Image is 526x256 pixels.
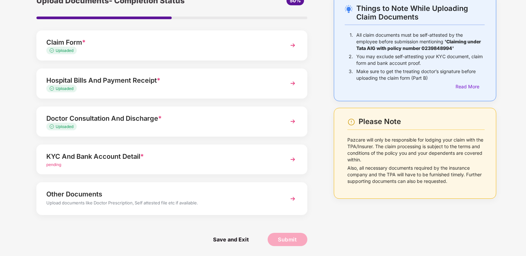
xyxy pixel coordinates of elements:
[46,113,277,124] div: Doctor Consultation And Discharge
[347,118,355,126] img: svg+xml;base64,PHN2ZyBpZD0iV2FybmluZ18tXzI0eDI0IiBkYXRhLW5hbWU9Ildhcm5pbmcgLSAyNHgyNCIgeG1sbnM9Im...
[50,48,56,53] img: svg+xml;base64,PHN2ZyB4bWxucz0iaHR0cDovL3d3dy53My5vcmcvMjAwMC9zdmciIHdpZHRoPSIxMy4zMzMiIGhlaWdodD...
[356,4,485,21] div: Things to Note While Uploading Claim Documents
[347,165,485,185] p: Also, all necessary documents required by the insurance company and the TPA will have to be furni...
[56,86,73,91] span: Uploaded
[50,124,56,129] img: svg+xml;base64,PHN2ZyB4bWxucz0iaHR0cDovL3d3dy53My5vcmcvMjAwMC9zdmciIHdpZHRoPSIxMy4zMzMiIGhlaWdodD...
[356,53,485,66] p: You may exclude self-attesting your KYC document, claim form and bank account proof.
[46,189,277,199] div: Other Documents
[347,137,485,163] p: Pazcare will only be responsible for lodging your claim with the TPA/Insurer. The claim processin...
[50,86,56,91] img: svg+xml;base64,PHN2ZyB4bWxucz0iaHR0cDovL3d3dy53My5vcmcvMjAwMC9zdmciIHdpZHRoPSIxMy4zMzMiIGhlaWdodD...
[456,83,485,90] div: Read More
[56,124,73,129] span: Uploaded
[287,39,299,51] img: svg+xml;base64,PHN2ZyBpZD0iTmV4dCIgeG1sbnM9Imh0dHA6Ly93d3cudzMub3JnLzIwMDAvc3ZnIiB3aWR0aD0iMzYiIG...
[46,37,277,48] div: Claim Form
[359,117,485,126] div: Please Note
[356,32,485,52] p: All claim documents must be self-attested by the employee before submission mentioning
[46,151,277,162] div: KYC And Bank Account Detail
[46,75,277,86] div: Hospital Bills And Payment Receipt
[345,5,353,13] img: svg+xml;base64,PHN2ZyB4bWxucz0iaHR0cDovL3d3dy53My5vcmcvMjAwMC9zdmciIHdpZHRoPSIyNC4wOTMiIGhlaWdodD...
[287,193,299,205] img: svg+xml;base64,PHN2ZyBpZD0iTmV4dCIgeG1sbnM9Imh0dHA6Ly93d3cudzMub3JnLzIwMDAvc3ZnIiB3aWR0aD0iMzYiIG...
[46,162,61,167] span: pending
[287,77,299,89] img: svg+xml;base64,PHN2ZyBpZD0iTmV4dCIgeG1sbnM9Imh0dHA6Ly93d3cudzMub3JnLzIwMDAvc3ZnIiB3aWR0aD0iMzYiIG...
[46,199,277,208] div: Upload documents like Doctor Prescription, Self attested file etc if available.
[268,233,307,246] button: Submit
[287,153,299,165] img: svg+xml;base64,PHN2ZyBpZD0iTmV4dCIgeG1sbnM9Imh0dHA6Ly93d3cudzMub3JnLzIwMDAvc3ZnIiB3aWR0aD0iMzYiIG...
[287,115,299,127] img: svg+xml;base64,PHN2ZyBpZD0iTmV4dCIgeG1sbnM9Imh0dHA6Ly93d3cudzMub3JnLzIwMDAvc3ZnIiB3aWR0aD0iMzYiIG...
[349,68,353,81] p: 3.
[349,53,353,66] p: 2.
[356,68,485,81] p: Make sure to get the treating doctor’s signature before uploading the claim form (Part B)
[350,32,353,52] p: 1.
[206,233,255,246] span: Save and Exit
[56,48,73,53] span: Uploaded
